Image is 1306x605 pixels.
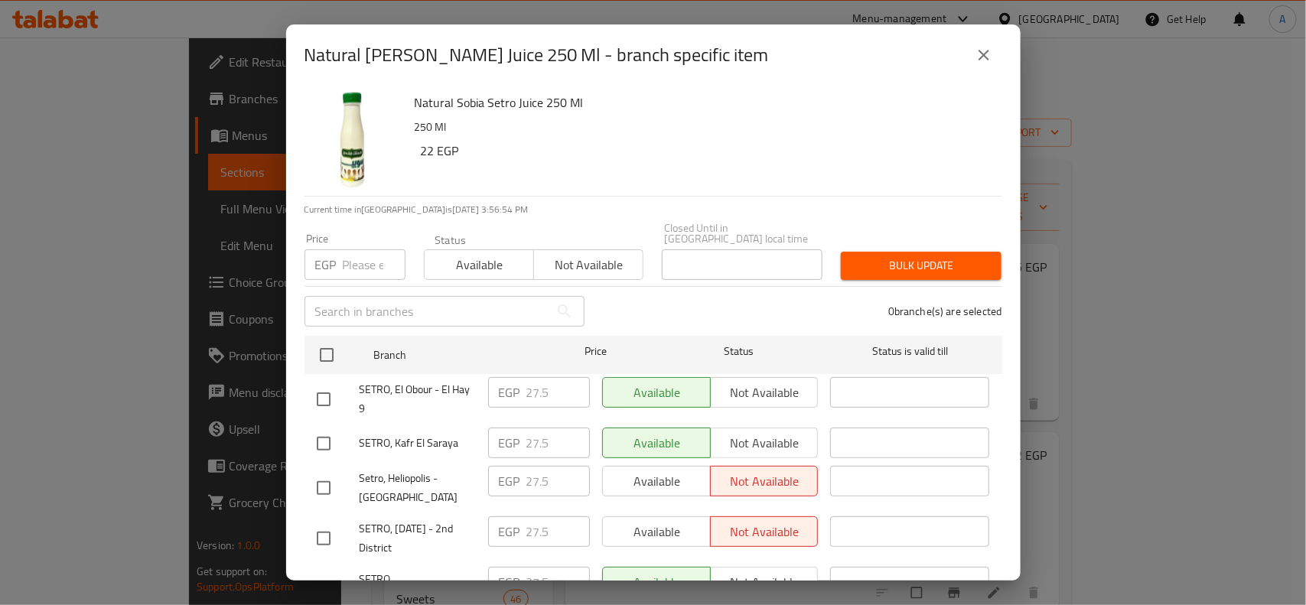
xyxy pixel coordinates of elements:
input: Please enter price [526,428,590,458]
h6: 22 EGP [421,140,990,161]
p: 0 branche(s) are selected [888,304,1002,319]
button: Not available [533,249,643,280]
button: Bulk update [841,252,1001,280]
img: Natural Sobia Setro Juice 250 Ml [305,92,402,190]
p: 250 Ml [415,118,990,137]
p: EGP [315,255,337,274]
button: close [966,37,1002,73]
span: Status [659,342,818,361]
p: EGP [499,383,520,402]
span: SETRO, [DATE] - 2nd District [360,519,476,558]
span: Setro, Heliopolis - [GEOGRAPHIC_DATA] [360,469,476,507]
h2: Natural [PERSON_NAME] Juice 250 Ml - branch specific item [305,43,769,67]
span: SETRO, El Obour - El Hay 9 [360,380,476,418]
span: Price [545,342,646,361]
input: Please enter price [526,516,590,547]
input: Please enter price [526,567,590,597]
p: Current time in [GEOGRAPHIC_DATA] is [DATE] 3:56:54 PM [305,203,1002,216]
p: EGP [499,434,520,452]
input: Search in branches [305,296,549,327]
span: Not available [540,254,637,276]
input: Please enter price [526,377,590,408]
span: SETRO, Kafr El Saraya [360,434,476,453]
p: EGP [499,573,520,591]
p: EGP [499,522,520,541]
span: Branch [373,346,532,365]
h6: Natural Sobia Setro Juice 250 Ml [415,92,990,113]
span: Available [431,254,528,276]
input: Please enter price [343,249,405,280]
input: Please enter price [526,466,590,496]
button: Available [424,249,534,280]
span: Bulk update [853,256,989,275]
span: Status is valid till [830,342,989,361]
p: EGP [499,472,520,490]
